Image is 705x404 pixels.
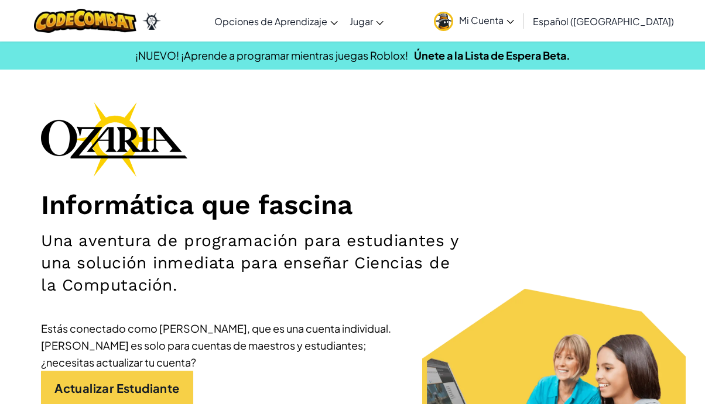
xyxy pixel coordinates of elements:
span: Opciones de Aprendizaje [214,15,327,27]
a: Mi Cuenta [428,2,520,39]
img: Ozaria [142,12,161,30]
img: CodeCombat logo [34,9,136,33]
h2: Una aventura de programación para estudiantes y una solución inmediata para enseñar Ciencias de l... [41,230,458,296]
h1: Informática que fascina [41,188,664,221]
a: Opciones de Aprendizaje [208,5,344,37]
a: Únete a la Lista de Espera Beta. [414,49,570,62]
span: Mi Cuenta [459,14,514,26]
img: Ozaria branding logo [41,102,187,177]
span: Español ([GEOGRAPHIC_DATA]) [533,15,674,27]
img: avatar [434,12,453,31]
span: ¡NUEVO! ¡Aprende a programar mientras juegas Roblox! [135,49,408,62]
a: Español ([GEOGRAPHIC_DATA]) [527,5,680,37]
a: Jugar [344,5,389,37]
span: Jugar [350,15,373,27]
div: Estás conectado como [PERSON_NAME], que es una cuenta individual. [PERSON_NAME] es solo para cuen... [41,320,392,371]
